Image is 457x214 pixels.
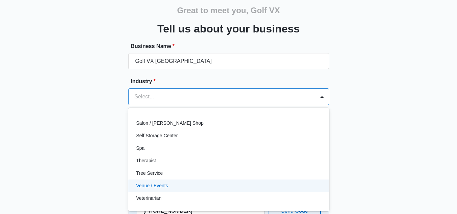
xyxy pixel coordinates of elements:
[157,21,300,37] h3: Tell us about your business
[131,77,332,86] label: Industry
[131,42,332,50] label: Business Name
[177,4,280,17] h2: Great to meet you, Golf VX
[136,145,145,152] p: Spa
[136,170,163,177] p: Tree Service
[136,195,162,202] p: Veterinarian
[136,182,168,189] p: Venue / Events
[136,120,204,127] p: Salon / [PERSON_NAME] Shop
[136,132,178,139] p: Self Storage Center
[136,157,156,164] p: Therapist
[128,53,329,69] input: e.g. Jane's Plumbing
